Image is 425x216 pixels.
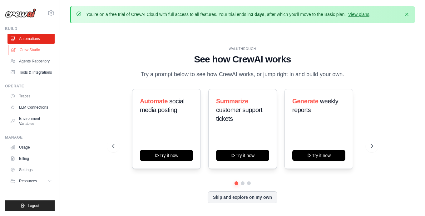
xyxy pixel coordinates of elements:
[5,26,55,31] div: Build
[7,176,55,186] button: Resources
[5,200,55,211] button: Logout
[7,165,55,175] a: Settings
[7,67,55,77] a: Tools & Integrations
[138,70,348,79] p: Try a prompt below to see how CrewAI works, or jump right in and build your own.
[292,98,319,105] span: Generate
[216,98,248,105] span: Summarize
[7,102,55,112] a: LLM Connections
[348,12,369,17] a: View plans
[86,11,371,17] p: You're on a free trial of CrewAI Cloud with full access to all features. Your trial ends in , aft...
[140,98,185,113] span: social media posting
[140,150,193,161] button: Try it now
[216,106,262,122] span: customer support tickets
[216,150,269,161] button: Try it now
[7,154,55,164] a: Billing
[140,98,168,105] span: Automate
[251,12,264,17] strong: 3 days
[7,142,55,152] a: Usage
[208,191,277,203] button: Skip and explore on my own
[292,98,338,113] span: weekly reports
[7,34,55,44] a: Automations
[112,47,373,51] div: WALKTHROUGH
[7,56,55,66] a: Agents Repository
[292,150,345,161] button: Try it now
[7,114,55,129] a: Environment Variables
[112,54,373,65] h1: See how CrewAI works
[8,45,55,55] a: Crew Studio
[5,8,36,18] img: Logo
[5,135,55,140] div: Manage
[7,91,55,101] a: Traces
[19,179,37,184] span: Resources
[28,203,39,208] span: Logout
[5,84,55,89] div: Operate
